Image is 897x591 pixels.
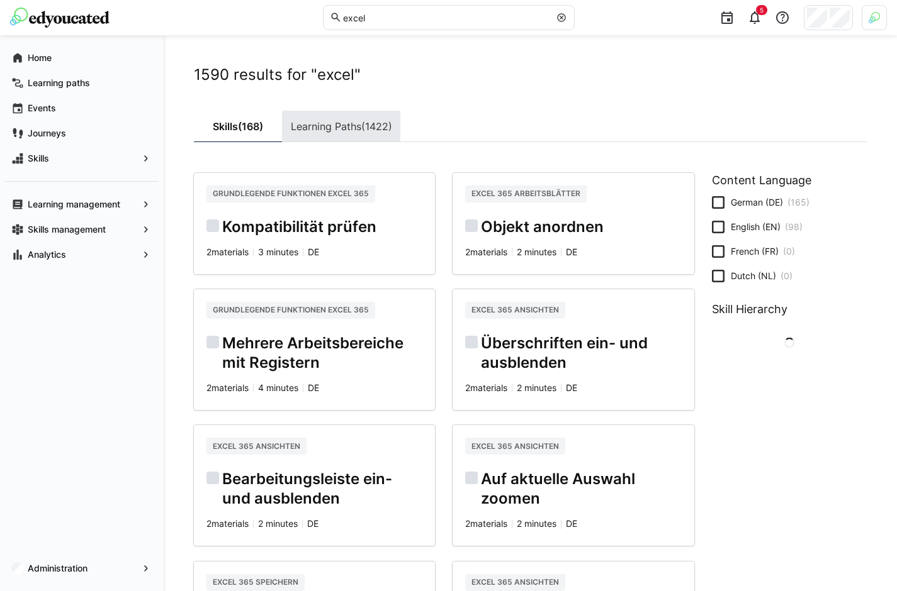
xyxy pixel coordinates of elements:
span: (0) [783,246,795,257]
span: Grundlegende Funktionen Excel 365 [213,189,369,198]
span: Dutch (NL) [731,270,793,282]
span: (98) [785,221,803,232]
h3: Content Language [712,173,867,187]
span: Excel 365 Ansichten [471,577,559,587]
span: French (FR) [731,245,795,258]
span: Excel 365 Ansichten [213,441,300,450]
span: Grundlegende Funktionen Excel 365 [213,305,369,314]
h2: Objekt anordnen [465,218,681,237]
span: de [307,518,319,529]
span: 2 minutes [517,518,556,529]
span: 5 [760,6,764,14]
span: Excel 365 Ansichten [471,441,559,450]
h2: Bearbeitungsleiste ein- und ausblenden [206,470,422,509]
span: Excel 365 Speichern [213,577,298,587]
span: 2 materials [206,382,249,393]
span: 2 materials [206,518,249,529]
span: Excel 365 Arbeitsblätter [471,189,580,198]
a: Skills(168) [194,111,282,142]
span: 2 materials [465,246,507,257]
span: 2 materials [465,382,507,393]
span: de [308,382,319,393]
span: de [566,518,577,529]
h2: Mehrere Arbeitsbereiche mit Registern [206,334,422,373]
span: 2 minutes [517,246,556,257]
input: Search skills and learning paths… [342,12,550,23]
h2: Auf aktuelle Auswahl zoomen [465,470,681,509]
span: de [566,382,577,393]
span: (1422) [361,121,392,131]
span: 4 minutes [258,382,298,393]
span: German (DE) [731,196,810,209]
span: 3 minutes [258,246,298,257]
span: (0) [781,270,793,281]
h2: Überschriften ein- und ausblenden [465,334,681,373]
span: de [566,246,577,257]
h2: Kompatibilität prüfen [206,218,422,237]
span: (168) [238,121,263,131]
span: 2 materials [206,246,249,257]
span: Excel 365 Ansichten [471,305,559,314]
span: de [308,246,319,257]
span: 2 minutes [517,382,556,393]
a: Learning Paths(1422) [282,111,400,142]
h2: 1590 results for "excel" [194,65,867,84]
span: (165) [787,197,810,207]
span: 2 materials [465,518,507,529]
h3: Skill Hierarchy [712,302,867,316]
span: 2 minutes [258,518,298,529]
span: English (EN) [731,221,803,233]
